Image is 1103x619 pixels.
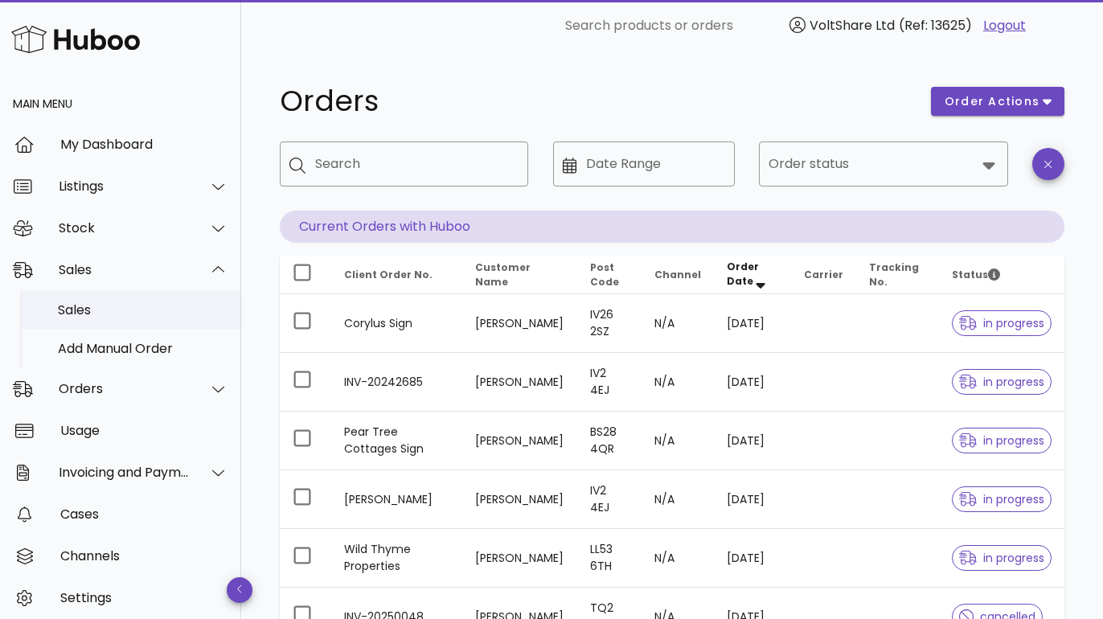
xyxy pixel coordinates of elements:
div: Listings [59,178,190,194]
th: Tracking No. [856,256,939,294]
a: Logout [983,16,1026,35]
td: IV2 4EJ [577,470,642,529]
span: Client Order No. [344,268,433,281]
td: BS28 4QR [577,412,642,470]
div: Sales [58,302,228,318]
h1: Orders [280,87,912,116]
td: N/A [642,470,714,529]
div: Channels [60,548,228,564]
td: [DATE] [714,470,791,529]
span: in progress [959,552,1044,564]
th: Customer Name [462,256,577,294]
span: in progress [959,318,1044,329]
div: Add Manual Order [58,341,228,356]
td: [DATE] [714,412,791,470]
span: Carrier [804,268,843,281]
td: Pear Tree Cottages Sign [331,412,462,470]
div: Settings [60,590,228,605]
span: Tracking No. [869,260,919,289]
td: N/A [642,529,714,588]
div: Order status [759,141,1007,187]
span: Order Date [727,260,759,288]
td: [DATE] [714,529,791,588]
button: order actions [931,87,1064,116]
th: Order Date: Sorted descending. Activate to remove sorting. [714,256,791,294]
div: Usage [60,423,228,438]
th: Client Order No. [331,256,462,294]
td: N/A [642,294,714,353]
td: [PERSON_NAME] [462,529,577,588]
td: [DATE] [714,294,791,353]
p: Current Orders with Huboo [280,211,1064,243]
span: VoltShare Ltd [810,16,895,35]
td: [DATE] [714,353,791,412]
span: in progress [959,494,1044,505]
span: Channel [654,268,701,281]
img: Huboo Logo [11,22,140,56]
th: Status [939,256,1064,294]
span: Customer Name [475,260,531,289]
span: Post Code [590,260,619,289]
div: Invoicing and Payments [59,465,190,480]
span: (Ref: 13625) [899,16,972,35]
td: INV-20242685 [331,353,462,412]
td: IV26 2SZ [577,294,642,353]
span: Status [952,268,1000,281]
div: My Dashboard [60,137,228,152]
span: in progress [959,435,1044,446]
td: [PERSON_NAME] [462,412,577,470]
td: IV2 4EJ [577,353,642,412]
td: N/A [642,412,714,470]
span: in progress [959,376,1044,387]
td: N/A [642,353,714,412]
th: Carrier [791,256,856,294]
div: Cases [60,506,228,522]
div: Stock [59,220,190,236]
td: [PERSON_NAME] [462,294,577,353]
td: Wild Thyme Properties [331,529,462,588]
span: order actions [944,93,1040,110]
td: [PERSON_NAME] [462,470,577,529]
td: [PERSON_NAME] [331,470,462,529]
td: [PERSON_NAME] [462,353,577,412]
div: Sales [59,262,190,277]
div: Orders [59,381,190,396]
td: Corylus Sign [331,294,462,353]
th: Post Code [577,256,642,294]
th: Channel [642,256,714,294]
td: LL53 6TH [577,529,642,588]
